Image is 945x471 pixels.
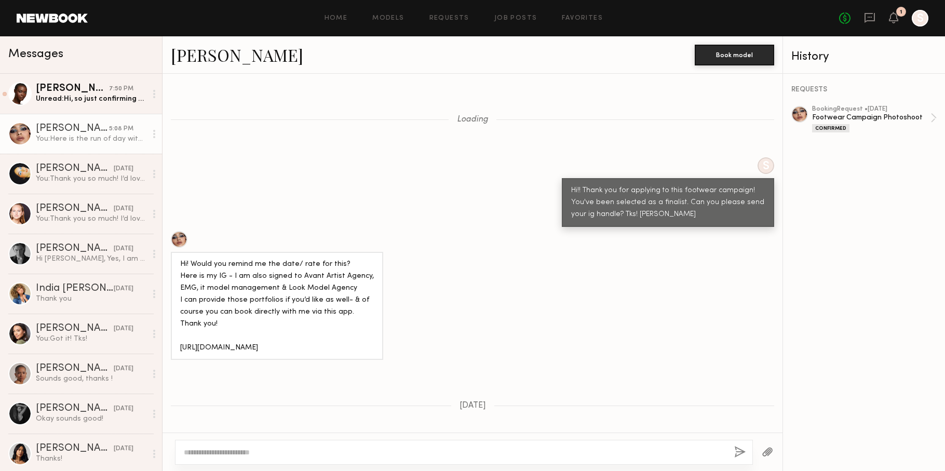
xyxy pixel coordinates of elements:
a: Requests [429,15,469,22]
div: Hi!! Thank you for applying to this footwear campaign! You've been selected as a finalist. Can yo... [571,185,765,221]
a: Models [372,15,404,22]
div: [PERSON_NAME] [36,164,114,174]
div: Thanks! [36,454,146,464]
a: bookingRequest •[DATE]Footwear Campaign PhotoshootConfirmed [812,106,937,132]
div: [DATE] [114,284,133,294]
div: [DATE] [114,324,133,334]
div: [PERSON_NAME] [36,403,114,414]
div: Footwear Campaign Photoshoot [812,113,930,123]
div: Unread: Hi, so just confirming my call time is now 7 AM ?and confirmed [36,94,146,104]
div: [PERSON_NAME] [36,204,114,214]
div: [DATE] [114,164,133,174]
div: History [791,51,937,63]
div: 1 [900,9,902,15]
div: 7:50 PM [109,84,133,94]
a: Book model [695,50,774,59]
span: Messages [8,48,63,60]
div: [DATE] [114,404,133,414]
div: [PERSON_NAME] [36,244,114,254]
a: [PERSON_NAME] [171,44,303,66]
div: REQUESTS [791,86,937,93]
a: Home [325,15,348,22]
div: [PERSON_NAME] [36,124,109,134]
div: India [PERSON_NAME] [36,284,114,294]
div: [DATE] [114,364,133,374]
div: Okay sounds good! [36,414,146,424]
div: Confirmed [812,124,849,132]
button: Book model [695,45,774,65]
div: You: Thank you so much! I’d love to collab post with you as well! Xx [36,174,146,184]
div: [PERSON_NAME] [36,84,109,94]
div: [PERSON_NAME] [36,364,114,374]
a: Favorites [562,15,603,22]
div: You: Thank you so much! I’d love to collab post with you as well! Xx [36,214,146,224]
div: [PERSON_NAME] [36,324,114,334]
span: Loading [457,115,488,124]
a: S [912,10,928,26]
div: Sounds good, thanks ! [36,374,146,384]
div: Hi! Would you remind me the date/ rate for this? Here is my IG - I am also signed to Avant Artist... [180,259,374,354]
div: [DATE] [114,204,133,214]
a: Job Posts [494,15,537,22]
div: [PERSON_NAME] [36,443,114,454]
div: booking Request • [DATE] [812,106,930,113]
span: [DATE] [460,401,486,410]
div: 5:08 PM [109,124,133,134]
div: You: Here is the run of day with time stamps [36,134,146,144]
div: Hi [PERSON_NAME], Yes, I am available:) [36,254,146,264]
div: You: Got it! Tks! [36,334,146,344]
div: [DATE] [114,444,133,454]
div: Thank you [36,294,146,304]
div: [DATE] [114,244,133,254]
